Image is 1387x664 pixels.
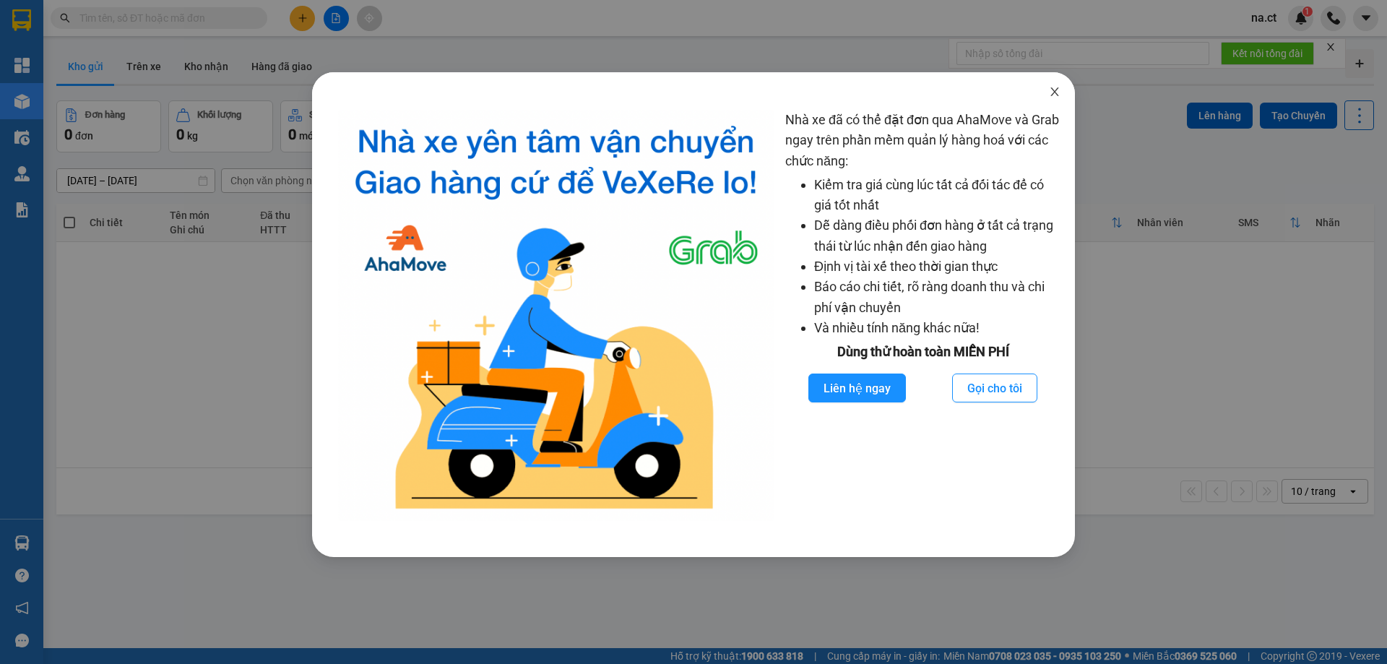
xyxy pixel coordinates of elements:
[1034,72,1075,113] button: Close
[785,110,1060,521] div: Nhà xe đã có thể đặt đơn qua AhaMove và Grab ngay trên phần mềm quản lý hàng hoá với các chức năng:
[814,277,1060,318] li: Báo cáo chi tiết, rõ ràng doanh thu và chi phí vận chuyển
[808,374,906,402] button: Liên hệ ngay
[338,110,774,521] img: logo
[814,215,1060,256] li: Dễ dàng điều phối đơn hàng ở tất cả trạng thái từ lúc nhận đến giao hàng
[1049,86,1060,98] span: close
[814,318,1060,338] li: Và nhiều tính năng khác nữa!
[824,379,891,397] span: Liên hệ ngay
[814,175,1060,216] li: Kiểm tra giá cùng lúc tất cả đối tác để có giá tốt nhất
[785,342,1060,362] div: Dùng thử hoàn toàn MIỄN PHÍ
[952,374,1037,402] button: Gọi cho tôi
[814,256,1060,277] li: Định vị tài xế theo thời gian thực
[967,379,1022,397] span: Gọi cho tôi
